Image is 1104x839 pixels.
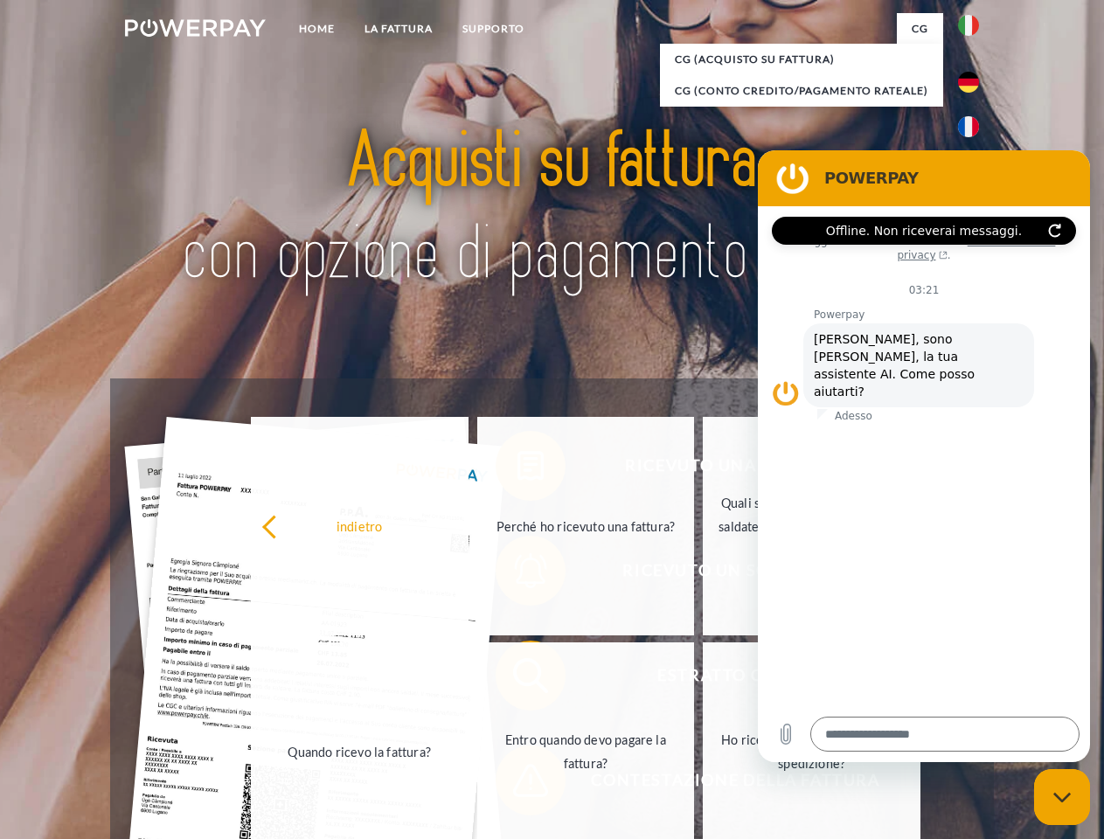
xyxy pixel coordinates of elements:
a: Quali sono le fatture non ancora saldate? Il mio pagamento è stato ricevuto? [703,417,920,635]
a: CG (Conto Credito/Pagamento rateale) [660,75,943,107]
div: Quali sono le fatture non ancora saldate? Il mio pagamento è stato ricevuto? [713,490,910,561]
a: CG (Acquisto su fattura) [660,44,943,75]
div: Ho ricevuto solo una parte della spedizione? [713,728,910,775]
iframe: Finestra di messaggistica [758,150,1090,762]
a: Supporto [448,13,539,45]
img: de [958,72,979,93]
img: logo-powerpay-white.svg [125,19,266,37]
img: it [958,15,979,36]
div: Perché ho ricevuto una fattura? [488,514,684,537]
div: Quando ricevo la fattura? [261,739,458,763]
a: LA FATTURA [350,13,448,45]
img: fr [958,116,979,137]
div: Entro quando devo pagare la fattura? [488,728,684,775]
iframe: Pulsante per aprire la finestra di messaggistica, conversazione in corso [1034,769,1090,825]
img: title-powerpay_it.svg [167,84,937,335]
a: CG [897,13,943,45]
a: Home [284,13,350,45]
div: indietro [261,514,458,537]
